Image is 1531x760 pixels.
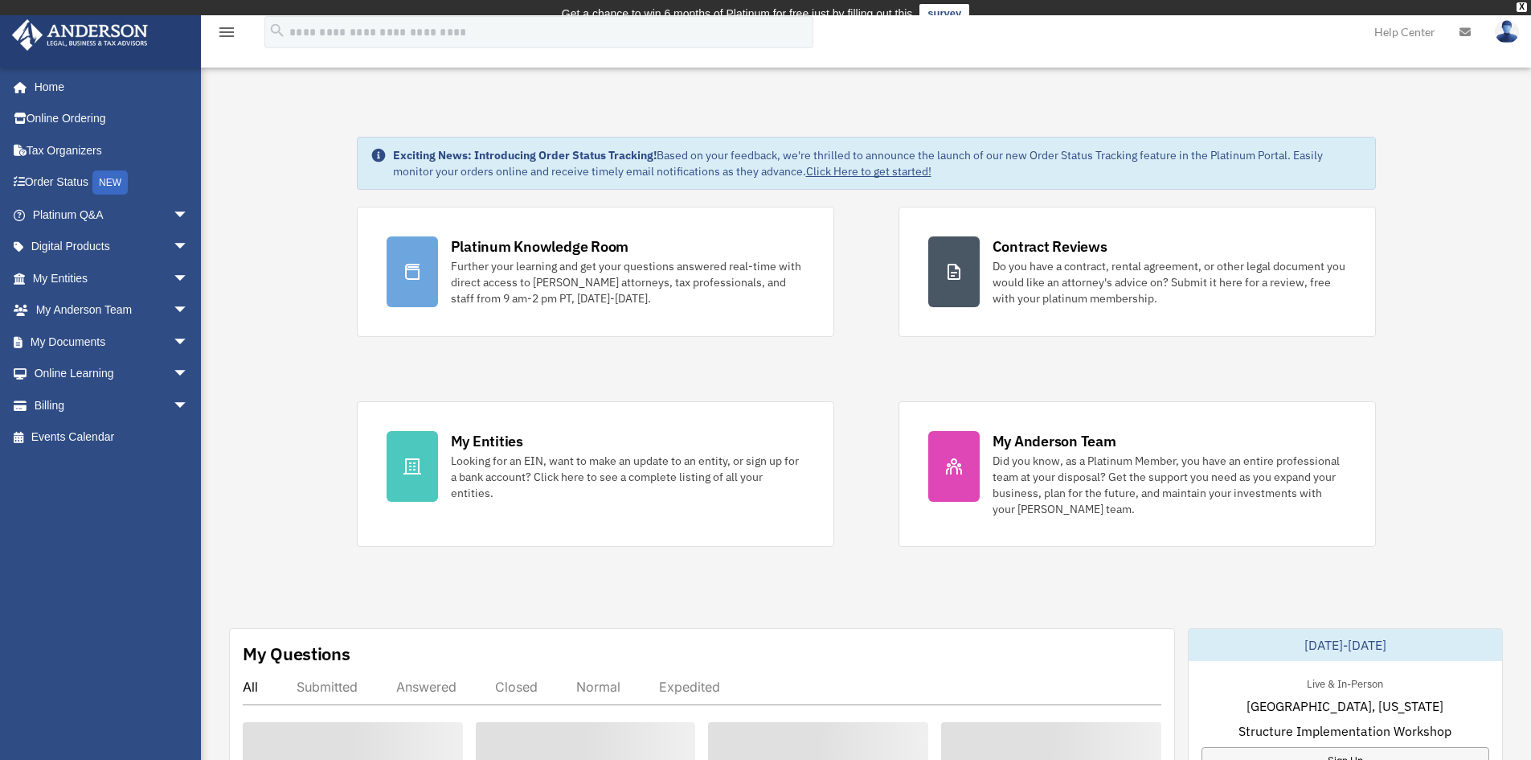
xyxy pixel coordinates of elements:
[1238,721,1451,741] span: Structure Implementation Workshop
[297,679,358,695] div: Submitted
[899,207,1376,337] a: Contract Reviews Do you have a contract, rental agreement, or other legal document you would like...
[173,262,205,295] span: arrow_drop_down
[92,170,128,195] div: NEW
[268,22,286,39] i: search
[1189,629,1502,661] div: [DATE]-[DATE]
[11,326,213,358] a: My Documentsarrow_drop_down
[451,236,629,257] div: Platinum Knowledge Room
[659,679,720,695] div: Expedited
[11,103,213,135] a: Online Ordering
[393,148,657,162] strong: Exciting News: Introducing Order Status Tracking!
[495,679,538,695] div: Closed
[1517,2,1527,12] div: close
[451,258,804,306] div: Further your learning and get your questions answered real-time with direct access to [PERSON_NAM...
[173,294,205,327] span: arrow_drop_down
[173,199,205,232] span: arrow_drop_down
[11,358,213,390] a: Online Learningarrow_drop_down
[11,199,213,231] a: Platinum Q&Aarrow_drop_down
[993,258,1346,306] div: Do you have a contract, rental agreement, or other legal document you would like an attorney's ad...
[357,207,834,337] a: Platinum Knowledge Room Further your learning and get your questions answered real-time with dire...
[11,294,213,327] a: My Anderson Teamarrow_drop_down
[11,421,213,454] a: Events Calendar
[11,71,205,103] a: Home
[217,23,236,42] i: menu
[396,679,456,695] div: Answered
[173,389,205,422] span: arrow_drop_down
[357,401,834,547] a: My Entities Looking for an EIN, want to make an update to an entity, or sign up for a bank accoun...
[173,358,205,391] span: arrow_drop_down
[451,431,523,451] div: My Entities
[993,431,1116,451] div: My Anderson Team
[1294,674,1396,691] div: Live & In-Person
[11,389,213,421] a: Billingarrow_drop_down
[11,134,213,166] a: Tax Organizers
[217,28,236,42] a: menu
[576,679,620,695] div: Normal
[243,642,350,666] div: My Questions
[173,231,205,264] span: arrow_drop_down
[243,679,258,695] div: All
[993,236,1107,257] div: Contract Reviews
[1246,696,1443,716] span: [GEOGRAPHIC_DATA], [US_STATE]
[806,164,931,179] a: Click Here to get started!
[919,4,969,23] a: survey
[11,166,213,199] a: Order StatusNEW
[451,453,804,501] div: Looking for an EIN, want to make an update to an entity, or sign up for a bank account? Click her...
[562,4,913,23] div: Get a chance to win 6 months of Platinum for free just by filling out this
[899,401,1376,547] a: My Anderson Team Did you know, as a Platinum Member, you have an entire professional team at your...
[173,326,205,359] span: arrow_drop_down
[11,231,213,263] a: Digital Productsarrow_drop_down
[1495,20,1519,43] img: User Pic
[393,147,1362,179] div: Based on your feedback, we're thrilled to announce the launch of our new Order Status Tracking fe...
[7,19,153,51] img: Anderson Advisors Platinum Portal
[993,453,1346,517] div: Did you know, as a Platinum Member, you have an entire professional team at your disposal? Get th...
[11,262,213,294] a: My Entitiesarrow_drop_down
